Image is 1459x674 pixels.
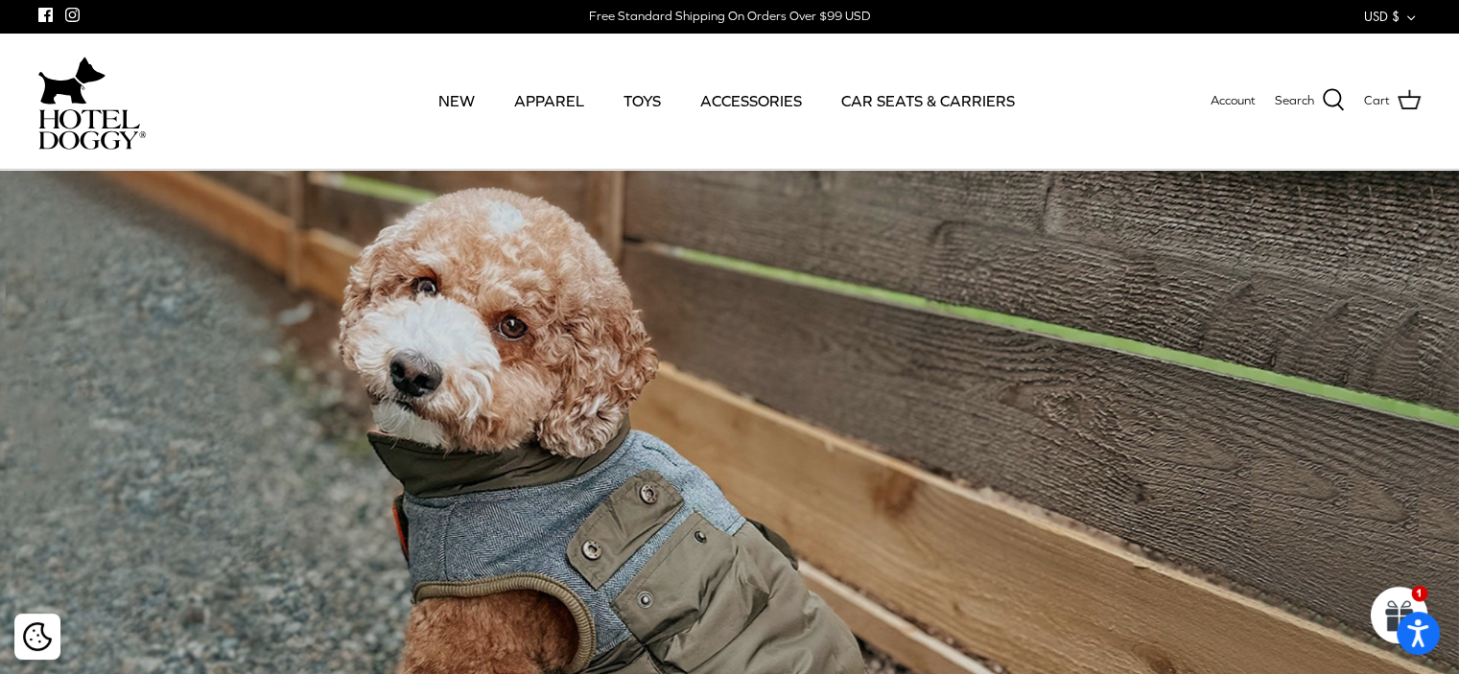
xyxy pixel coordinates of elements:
[421,68,492,133] a: NEW
[589,2,870,31] a: Free Standard Shipping On Orders Over $99 USD
[285,68,1168,133] div: Primary navigation
[1275,88,1345,113] a: Search
[824,68,1032,133] a: CAR SEATS & CARRIERS
[1211,93,1256,107] span: Account
[23,622,52,651] img: Cookie policy
[38,52,106,109] img: dog-icon.svg
[1211,91,1256,111] a: Account
[14,614,60,660] div: Cookie policy
[20,620,54,654] button: Cookie policy
[606,68,678,133] a: TOYS
[683,68,819,133] a: ACCESSORIES
[1275,91,1314,111] span: Search
[38,109,146,150] img: hoteldoggycom
[1364,91,1390,111] span: Cart
[38,52,146,150] a: hoteldoggycom
[38,8,53,22] a: Facebook
[1364,88,1421,113] a: Cart
[589,8,870,25] div: Free Standard Shipping On Orders Over $99 USD
[65,8,80,22] a: Instagram
[497,68,601,133] a: APPAREL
